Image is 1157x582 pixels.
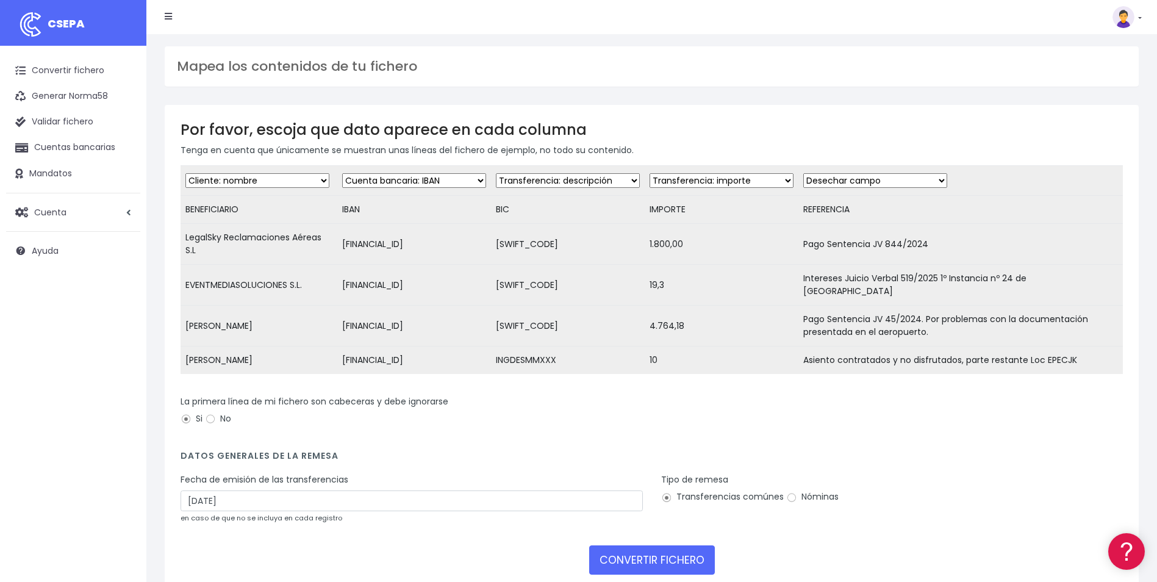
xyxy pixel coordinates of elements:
td: [PERSON_NAME] [181,306,337,347]
p: Tenga en cuenta que únicamente se muestran unas líneas del fichero de ejemplo, no todo su contenido. [181,143,1123,157]
a: Validar fichero [6,109,140,135]
span: Ayuda [32,245,59,257]
td: Pago Sentencia JV 45/2024. Por problemas con la documentación presentada en el aeropuerto. [798,306,1123,347]
td: Intereses Juicio Verbal 519/2025 1º Instancia nº 24 de [GEOGRAPHIC_DATA] [798,265,1123,306]
h3: Mapea los contenidos de tu fichero [177,59,1127,74]
h4: Datos generales de la remesa [181,451,1123,467]
td: BIC [491,196,645,224]
a: Cuenta [6,199,140,225]
td: 4.764,18 [645,306,798,347]
a: Cuentas bancarias [6,135,140,160]
td: INGDESMMXXX [491,347,645,375]
td: [FINANCIAL_ID] [337,306,491,347]
label: Si [181,412,202,425]
img: profile [1112,6,1134,28]
td: IBAN [337,196,491,224]
td: [SWIFT_CODE] [491,306,645,347]
a: Mandatos [6,161,140,187]
label: La primera línea de mi fichero son cabeceras y debe ignorarse [181,395,448,408]
h3: Por favor, escoja que dato aparece en cada columna [181,121,1123,138]
td: [PERSON_NAME] [181,347,337,375]
td: [FINANCIAL_ID] [337,224,491,265]
td: 1.800,00 [645,224,798,265]
td: EVENTMEDIASOLUCIONES S.L. [181,265,337,306]
span: Cuenta [34,206,66,218]
a: Ayuda [6,238,140,264]
img: logo [15,9,46,40]
td: BENEFICIARIO [181,196,337,224]
label: Tipo de remesa [661,473,728,486]
td: [SWIFT_CODE] [491,224,645,265]
small: en caso de que no se incluya en cada registro [181,513,342,523]
td: Pago Sentencia JV 844/2024 [798,224,1123,265]
a: Convertir fichero [6,58,140,84]
a: Generar Norma58 [6,84,140,109]
td: Asiento contratados y no disfrutados, parte restante Loc EPECJK [798,347,1123,375]
td: REFERENCIA [798,196,1123,224]
label: Transferencias comúnes [661,490,784,503]
td: [FINANCIAL_ID] [337,347,491,375]
td: 10 [645,347,798,375]
td: IMPORTE [645,196,798,224]
label: Nóminas [786,490,839,503]
label: No [205,412,231,425]
td: [SWIFT_CODE] [491,265,645,306]
span: CSEPA [48,16,85,31]
td: LegalSky Reclamaciones Aéreas S.L [181,224,337,265]
td: [FINANCIAL_ID] [337,265,491,306]
button: CONVERTIR FICHERO [589,545,715,575]
td: 19,3 [645,265,798,306]
label: Fecha de emisión de las transferencias [181,473,348,486]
